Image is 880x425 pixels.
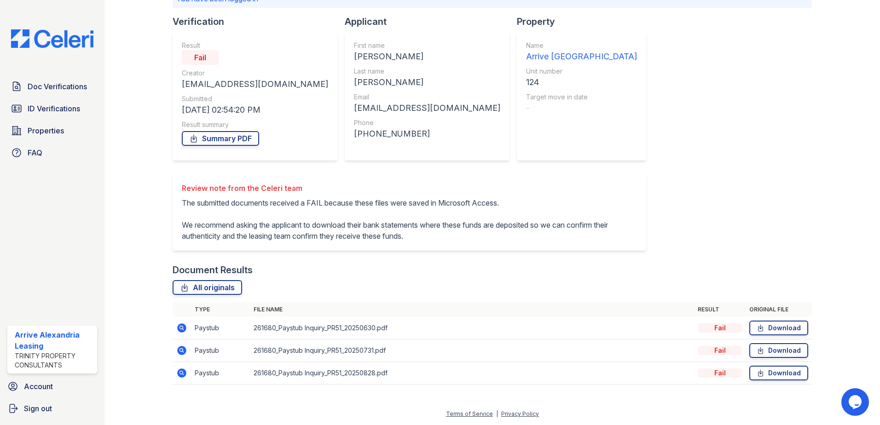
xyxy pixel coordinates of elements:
[250,362,694,385] td: 261680_Paystub Inquiry_PR51_20250828.pdf
[749,321,808,335] a: Download
[182,78,328,91] div: [EMAIL_ADDRESS][DOMAIN_NAME]
[446,410,493,417] a: Terms of Service
[173,15,345,28] div: Verification
[250,317,694,339] td: 261680_Paystub Inquiry_PR51_20250630.pdf
[749,366,808,380] a: Download
[354,102,500,115] div: [EMAIL_ADDRESS][DOMAIN_NAME]
[182,183,637,194] div: Review note from the Celeri team
[354,118,500,127] div: Phone
[191,362,250,385] td: Paystub
[15,351,93,370] div: Trinity Property Consultants
[749,343,808,358] a: Download
[191,339,250,362] td: Paystub
[250,339,694,362] td: 261680_Paystub Inquiry_PR51_20250731.pdf
[526,102,637,115] div: -
[191,317,250,339] td: Paystub
[345,15,517,28] div: Applicant
[28,103,80,114] span: ID Verifications
[182,41,328,50] div: Result
[698,346,742,355] div: Fail
[28,125,64,136] span: Properties
[28,147,42,158] span: FAQ
[182,120,328,129] div: Result summary
[250,302,694,317] th: File name
[526,50,637,63] div: Arrive [GEOGRAPHIC_DATA]
[4,29,101,48] img: CE_Logo_Blue-a8612792a0a2168367f1c8372b55b34899dd931a85d93a1a3d3e32e68fde9ad4.png
[698,368,742,378] div: Fail
[7,121,97,140] a: Properties
[496,410,498,417] div: |
[354,127,500,140] div: [PHONE_NUMBER]
[354,67,500,76] div: Last name
[501,410,539,417] a: Privacy Policy
[526,67,637,76] div: Unit number
[182,131,259,146] a: Summary PDF
[4,377,101,396] a: Account
[698,323,742,333] div: Fail
[182,50,219,65] div: Fail
[526,76,637,89] div: 124
[7,99,97,118] a: ID Verifications
[182,69,328,78] div: Creator
[354,76,500,89] div: [PERSON_NAME]
[694,302,746,317] th: Result
[173,280,242,295] a: All originals
[526,92,637,102] div: Target move in date
[182,197,637,241] p: The submitted documents received a FAIL because these files were saved in Microsoft Access. We re...
[841,388,871,416] iframe: chat widget
[526,41,637,63] a: Name Arrive [GEOGRAPHIC_DATA]
[24,381,53,392] span: Account
[24,403,52,414] span: Sign out
[526,41,637,50] div: Name
[191,302,250,317] th: Type
[182,94,328,103] div: Submitted
[182,103,328,116] div: [DATE] 02:54:20 PM
[517,15,654,28] div: Property
[7,144,97,162] a: FAQ
[354,41,500,50] div: First name
[354,92,500,102] div: Email
[4,399,101,418] a: Sign out
[173,264,253,276] div: Document Results
[28,81,87,92] span: Doc Verifications
[15,329,93,351] div: Arrive Alexandria Leasing
[7,77,97,96] a: Doc Verifications
[354,50,500,63] div: [PERSON_NAME]
[746,302,812,317] th: Original file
